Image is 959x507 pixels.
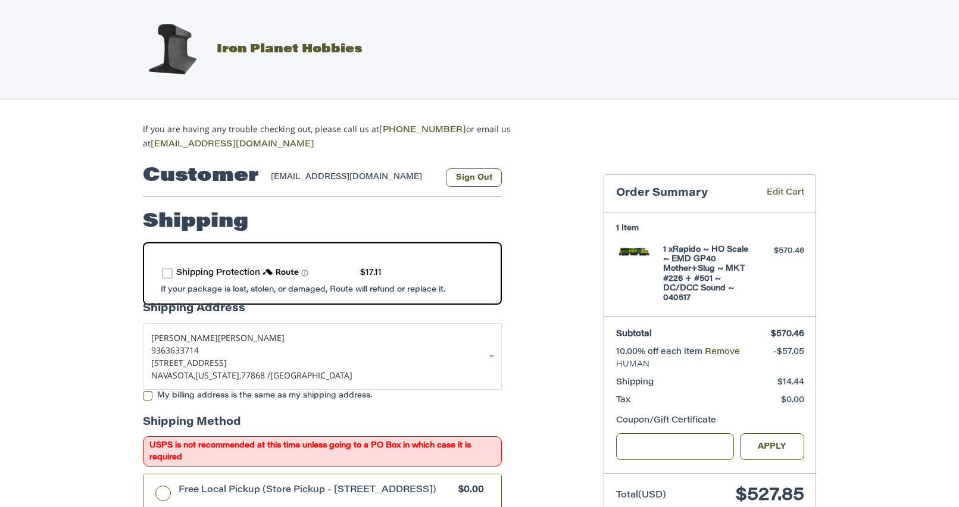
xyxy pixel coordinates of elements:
[379,126,466,134] a: [PHONE_NUMBER]
[446,168,502,187] button: Sign Out
[143,323,502,390] a: Enter or select a different address
[616,396,630,405] span: Tax
[195,370,241,381] span: [US_STATE],
[143,210,248,234] h2: Shipping
[616,378,654,387] span: Shipping
[736,487,804,505] span: $527.85
[360,267,382,280] div: $17.11
[616,415,804,427] div: Coupon/Gift Certificate
[161,286,445,293] span: If your package is lost, stolen, or damaged, Route will refund or replace it.
[143,164,259,188] h2: Customer
[179,484,453,497] span: Free Local Pickup (Store Pickup - [STREET_ADDRESS])
[616,433,735,460] input: Gift Certificate or Coupon Code
[781,396,804,405] span: $0.00
[452,484,484,497] span: $0.00
[142,20,202,79] img: Iron Planet Hobbies
[705,348,740,356] a: Remove
[162,261,483,286] div: route shipping protection selector element
[143,123,548,151] p: If you are having any trouble checking out, please call us at or email us at
[616,491,666,500] span: Total (USD)
[218,332,285,343] span: [PERSON_NAME]
[773,348,804,356] span: -$57.05
[130,43,363,55] a: Iron Planet Hobbies
[143,436,502,467] span: USPS is not recommended at this time unless going to a PO Box in which case it is required
[151,370,195,381] span: NAVASOTA,
[749,187,804,201] a: Edit Cart
[151,332,218,343] span: [PERSON_NAME]
[616,348,705,356] span: 10.00% off each item
[271,171,435,187] div: [EMAIL_ADDRESS][DOMAIN_NAME]
[616,187,749,201] h3: Order Summary
[777,378,804,387] span: $14.44
[151,140,314,149] a: [EMAIL_ADDRESS][DOMAIN_NAME]
[616,330,652,339] span: Subtotal
[143,301,245,323] legend: Shipping Address
[616,224,804,233] h3: 1 Item
[151,357,227,368] span: [STREET_ADDRESS]
[740,433,804,460] button: Apply
[143,415,241,437] legend: Shipping Method
[616,359,804,371] span: HUMAN
[217,43,363,55] span: Iron Planet Hobbies
[301,270,308,277] span: Learn more
[663,245,754,303] h4: 1 x Rapido ~ HO Scale ~ EMD GP40 Mother+Slug ~ MKT #226 + #501 ~ DC/DCC Sound ~ 040517
[176,269,260,277] span: Shipping Protection
[151,345,199,356] span: 9363633714
[241,370,270,381] span: 77868 /
[757,245,804,257] div: $570.46
[143,391,502,400] label: My billing address is the same as my shipping address.
[771,330,804,339] span: $570.46
[270,370,352,381] span: [GEOGRAPHIC_DATA]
